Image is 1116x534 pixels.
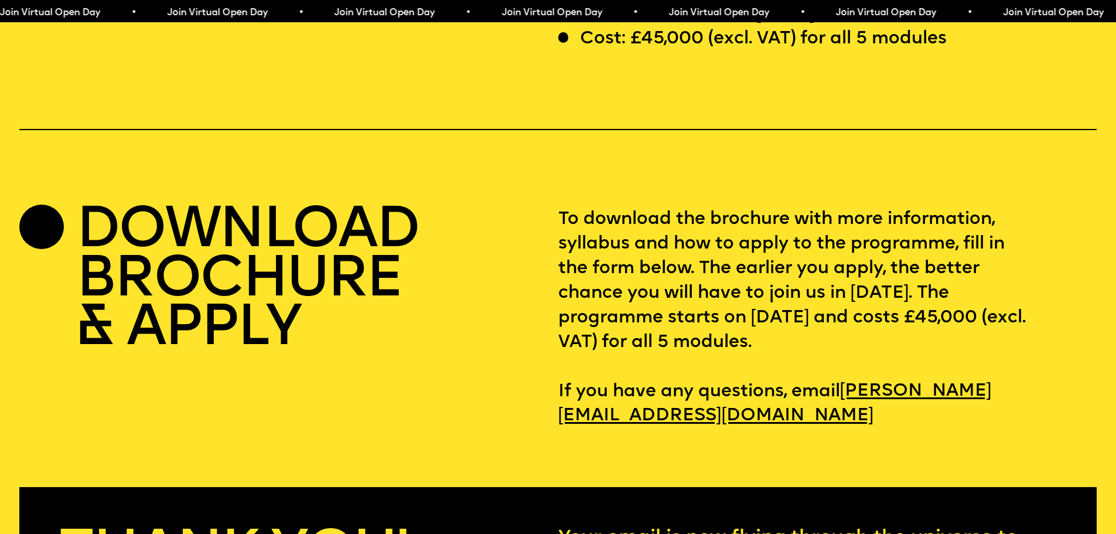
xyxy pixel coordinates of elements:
[580,27,947,52] p: Cost: £45,000 (excl. VAT) for all 5 modules
[633,8,638,18] span: •
[800,8,805,18] span: •
[967,8,972,18] span: •
[465,8,470,18] span: •
[131,8,136,18] span: •
[76,208,418,354] h2: DOWNLOAD BROCHURE & APPLY
[298,8,303,18] span: •
[558,208,1097,428] p: To download the brochure with more information, syllabus and how to apply to the programme, fill ...
[558,375,992,433] a: [PERSON_NAME][EMAIL_ADDRESS][DOMAIN_NAME]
